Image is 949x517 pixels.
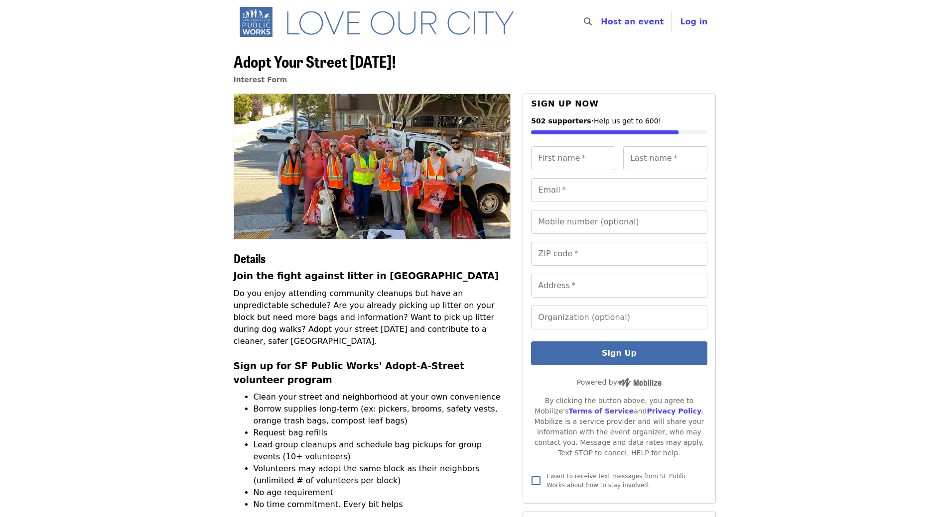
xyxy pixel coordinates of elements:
span: Sign up now [531,99,599,108]
li: Lead group cleanups and schedule bag pickups for group events (10+ volunteers) [254,439,511,463]
input: First name [531,146,615,170]
input: Search [598,10,606,34]
button: Sign Up [531,341,707,365]
p: Do you enjoy attending community cleanups but have an unpredictable schedule? Are you already pic... [234,288,511,347]
span: Details [234,249,266,267]
input: ZIP code [531,242,707,266]
input: Organization (optional) [531,306,707,329]
div: By clicking the button above, you agree to Mobilize's and . Mobilize is a service provider and wi... [531,396,707,458]
a: Privacy Policy [647,407,701,415]
input: Last name [623,146,707,170]
a: Terms of Service [568,407,634,415]
li: Request bag refills [254,427,511,439]
span: Help us get to 600! [594,117,661,125]
li: Borrow supplies long-term (ex: pickers, brooms, safety vests, orange trash bags, compost leaf bags) [254,403,511,427]
div: · [531,114,707,126]
li: Clean your street and neighborhood at your own convenience [254,391,511,403]
img: Adopt Your Street Today! organized by SF Public Works [234,94,511,238]
li: Volunteers may adopt the same block as their neighbors (unlimited # of volunteers per block) [254,463,511,487]
input: Mobile number (optional) [531,210,707,234]
i: search icon [584,17,592,26]
span: 502 supporters [531,117,591,125]
input: Address [531,274,707,298]
input: Email [531,178,707,202]
span: I want to receive text messages from SF Public Works about how to stay involved. [546,473,686,489]
img: Powered by Mobilize [617,378,662,387]
span: Powered by [577,378,662,386]
a: Host an event [601,17,664,26]
span: Log in [680,17,707,26]
img: SF Public Works - Home [234,6,529,38]
button: Log in [672,12,715,32]
li: No time commitment. Every bit helps [254,499,511,511]
span: Adopt Your Street [DATE]! [234,49,396,73]
h3: Sign up for SF Public Works' Adopt-A-Street volunteer program [234,359,511,387]
li: No age requirement [254,487,511,499]
a: Interest Form [234,76,287,84]
h3: Join the fight against litter in [GEOGRAPHIC_DATA] [234,269,511,283]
